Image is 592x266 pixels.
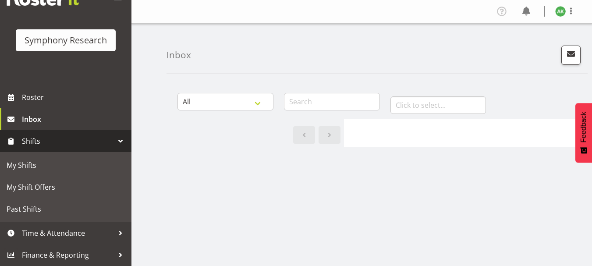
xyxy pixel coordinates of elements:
a: My Shifts [2,154,129,176]
img: amit-kumar11606.jpg [555,6,566,17]
span: Finance & Reporting [22,248,114,262]
button: Feedback - Show survey [575,103,592,163]
input: Click to select... [390,96,486,114]
div: Symphony Research [25,34,107,47]
a: Past Shifts [2,198,129,220]
span: Inbox [22,113,127,126]
a: Previous page [293,126,315,144]
span: Past Shifts [7,202,125,216]
a: My Shift Offers [2,176,129,198]
span: Roster [22,91,127,104]
span: Shifts [22,135,114,148]
input: Search [284,93,380,110]
span: Time & Attendance [22,227,114,240]
a: Next page [319,126,340,144]
h4: Inbox [167,50,191,60]
span: Feedback [580,112,588,142]
span: My Shift Offers [7,181,125,194]
span: My Shifts [7,159,125,172]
